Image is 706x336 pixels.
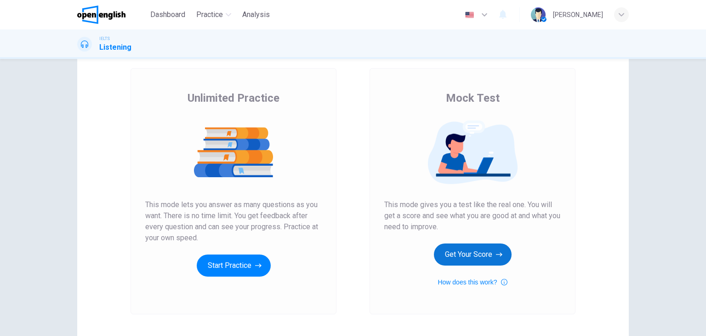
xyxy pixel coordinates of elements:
[77,6,147,24] a: OpenEnglish logo
[197,255,271,277] button: Start Practice
[193,6,235,23] button: Practice
[147,6,189,23] button: Dashboard
[188,91,279,105] span: Unlimited Practice
[99,42,131,53] h1: Listening
[553,9,603,20] div: [PERSON_NAME]
[446,91,500,105] span: Mock Test
[464,12,475,18] img: en
[150,9,185,20] span: Dashboard
[531,7,546,22] img: Profile picture
[434,243,512,266] button: Get Your Score
[77,6,125,24] img: OpenEnglish logo
[438,277,507,288] button: How does this work?
[196,9,223,20] span: Practice
[145,199,322,243] span: This mode lets you answer as many questions as you want. There is no time limit. You get feedback...
[242,9,270,20] span: Analysis
[384,199,561,232] span: This mode gives you a test like the real one. You will get a score and see what you are good at a...
[239,6,273,23] button: Analysis
[99,35,110,42] span: IELTS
